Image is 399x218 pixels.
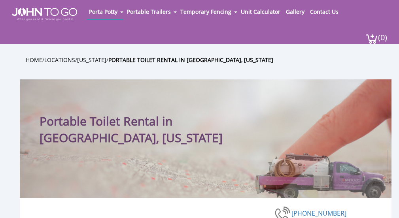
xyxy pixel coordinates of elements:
[239,4,282,19] a: Unit Calculator
[178,4,233,19] a: Temporary Fencing
[125,4,173,19] a: Portable Trailers
[308,4,340,19] a: Contact Us
[378,26,387,43] span: (0)
[77,56,106,64] a: [US_STATE]
[249,150,388,198] img: Truck
[12,8,77,21] img: JOHN to go
[87,4,119,19] a: Porta Potty
[367,186,399,218] button: Live Chat
[108,56,273,64] a: Portable Toilet Rental in [GEOGRAPHIC_DATA], [US_STATE]
[284,4,306,19] a: Gallery
[366,34,378,44] img: cart a
[26,56,42,64] a: Home
[44,56,75,64] a: Locations
[26,55,397,64] ul: / / /
[40,95,246,146] h1: Portable Toilet Rental in [GEOGRAPHIC_DATA], [US_STATE]
[291,209,346,217] a: [PHONE_NUMBER]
